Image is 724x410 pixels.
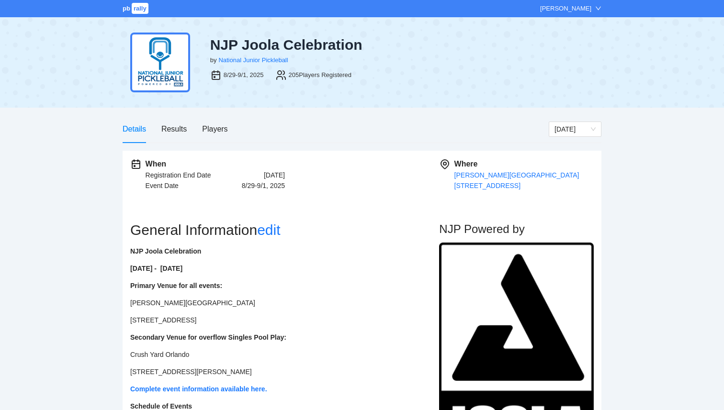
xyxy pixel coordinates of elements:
div: Players [202,123,227,135]
span: rally [132,3,148,14]
p: Crush Yard Orlando [130,349,418,360]
span: Monday [554,122,596,136]
div: Details [123,123,146,135]
h2: NJP Powered by [439,222,594,237]
div: 8/29-9/1, 2025 [224,70,264,80]
div: NJP Joola Celebration [210,36,434,54]
h2: General Information [130,222,439,239]
div: by [210,55,217,65]
a: [PERSON_NAME][GEOGRAPHIC_DATA][STREET_ADDRESS] [454,171,579,189]
div: Where [454,158,594,170]
span: down [595,5,601,11]
strong: NJP Joola Celebration [130,247,201,255]
div: [PERSON_NAME] [540,4,591,13]
strong: [DATE] - [DATE] [130,265,182,272]
div: Event Date [146,180,179,191]
strong: Primary Venue for all events: [130,282,222,289]
div: Results [161,123,187,135]
strong: Secondary Venue for overflow Singles Pool Play: [130,333,286,341]
div: [DATE] [264,170,285,180]
a: edit [257,222,280,238]
p: [PERSON_NAME][GEOGRAPHIC_DATA] [130,298,418,308]
a: National Junior Pickleball [218,56,288,64]
a: pbrally [123,5,150,12]
div: 205 Players Registered [289,70,352,80]
a: Complete event information available here. [130,385,267,393]
img: njp-logo2.png [130,33,190,92]
div: 8/29-9/1, 2025 [242,180,285,191]
div: Registration End Date [146,170,211,180]
span: pb [123,5,130,12]
div: When [146,158,285,170]
p: [STREET_ADDRESS] [130,315,418,325]
p: [STREET_ADDRESS][PERSON_NAME] [130,366,418,377]
strong: Schedule of Events [130,402,192,410]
